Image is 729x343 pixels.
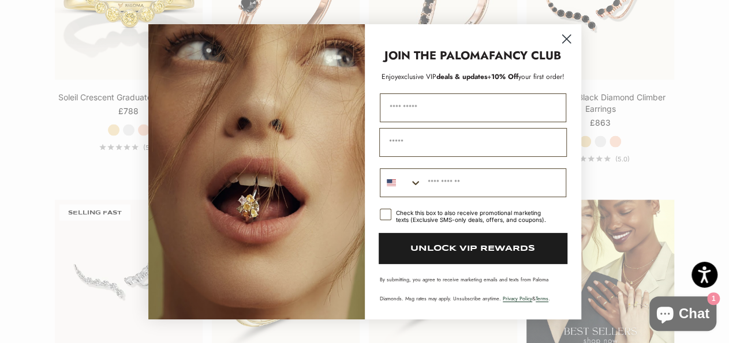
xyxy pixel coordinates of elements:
[398,71,487,82] span: deals & updates
[380,276,566,302] p: By submitting, you agree to receive marketing emails and texts from Paloma Diamonds. Msg rates ma...
[487,71,564,82] span: + your first order!
[556,29,577,49] button: Close dialog
[491,71,518,82] span: 10% Off
[148,24,365,319] img: Loading...
[489,47,561,64] strong: FANCY CLUB
[382,71,398,82] span: Enjoy
[536,295,548,302] a: Terms
[379,128,567,157] input: Email
[384,47,489,64] strong: JOIN THE PALOMA
[396,209,552,223] div: Check this box to also receive promotional marketing texts (Exclusive SMS-only deals, offers, and...
[379,233,567,264] button: UNLOCK VIP REWARDS
[380,93,566,122] input: First Name
[387,178,396,187] img: United States
[422,169,566,197] input: Phone Number
[380,169,422,197] button: Search Countries
[398,71,436,82] span: exclusive VIP
[503,295,532,302] a: Privacy Policy
[503,295,550,302] span: & .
